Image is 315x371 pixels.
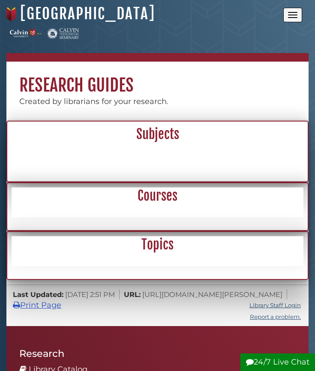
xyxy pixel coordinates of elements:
[13,301,20,309] i: Print Page
[124,290,141,299] span: URL:
[13,300,61,310] a: Print Page
[249,302,301,309] a: Library Staff Login
[19,347,296,359] h2: Research
[283,8,302,22] button: Open the menu
[20,4,155,23] a: [GEOGRAPHIC_DATA]
[6,53,309,62] nav: breadcrumb
[47,28,79,39] img: Calvin Theological Seminary
[12,237,303,253] h2: Topics
[142,290,282,299] span: [URL][DOMAIN_NAME][PERSON_NAME]
[250,313,301,320] a: Report a problem.
[19,97,168,106] span: Created by librarians for your research.
[240,353,315,371] button: 24/7 Live Chat
[12,126,303,142] h2: Subjects
[65,290,115,299] span: [DATE] 2:51 PM
[12,188,303,204] h2: Courses
[6,62,309,96] h1: Research Guides
[13,290,63,299] span: Last Updated:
